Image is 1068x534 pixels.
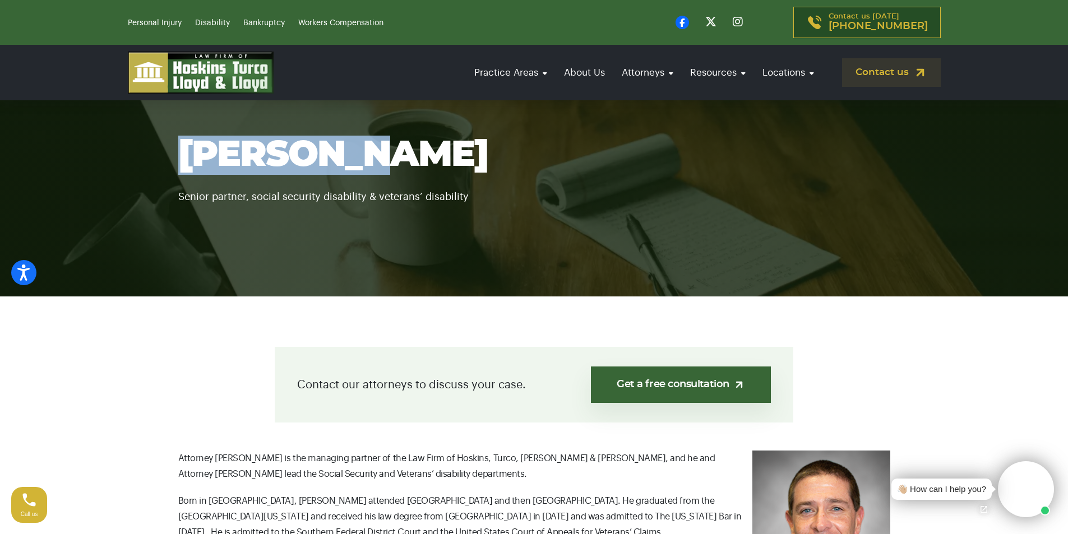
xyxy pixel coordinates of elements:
[616,57,679,89] a: Attorneys
[21,511,38,517] span: Call us
[128,52,274,94] img: logo
[243,19,285,27] a: Bankruptcy
[829,13,928,32] p: Contact us [DATE]
[275,347,793,422] div: Contact our attorneys to discuss your case.
[757,57,820,89] a: Locations
[128,19,182,27] a: Personal Injury
[178,454,715,479] span: Attorney [PERSON_NAME] is the managing partner of the Law Firm of Hoskins, Turco, [PERSON_NAME] &...
[897,483,986,496] div: 👋🏼 How can I help you?
[178,136,890,175] h1: [PERSON_NAME]
[829,21,928,32] span: [PHONE_NUMBER]
[558,57,611,89] a: About Us
[298,19,383,27] a: Workers Compensation
[178,175,890,205] p: Senior partner, social security disability & veterans’ disability
[591,366,771,403] a: Get a free consultation
[972,498,996,521] a: Open chat
[733,379,745,391] img: arrow-up-right-light.svg
[793,7,941,38] a: Contact us [DATE][PHONE_NUMBER]
[195,19,230,27] a: Disability
[685,57,751,89] a: Resources
[842,58,941,87] a: Contact us
[469,57,553,89] a: Practice Areas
